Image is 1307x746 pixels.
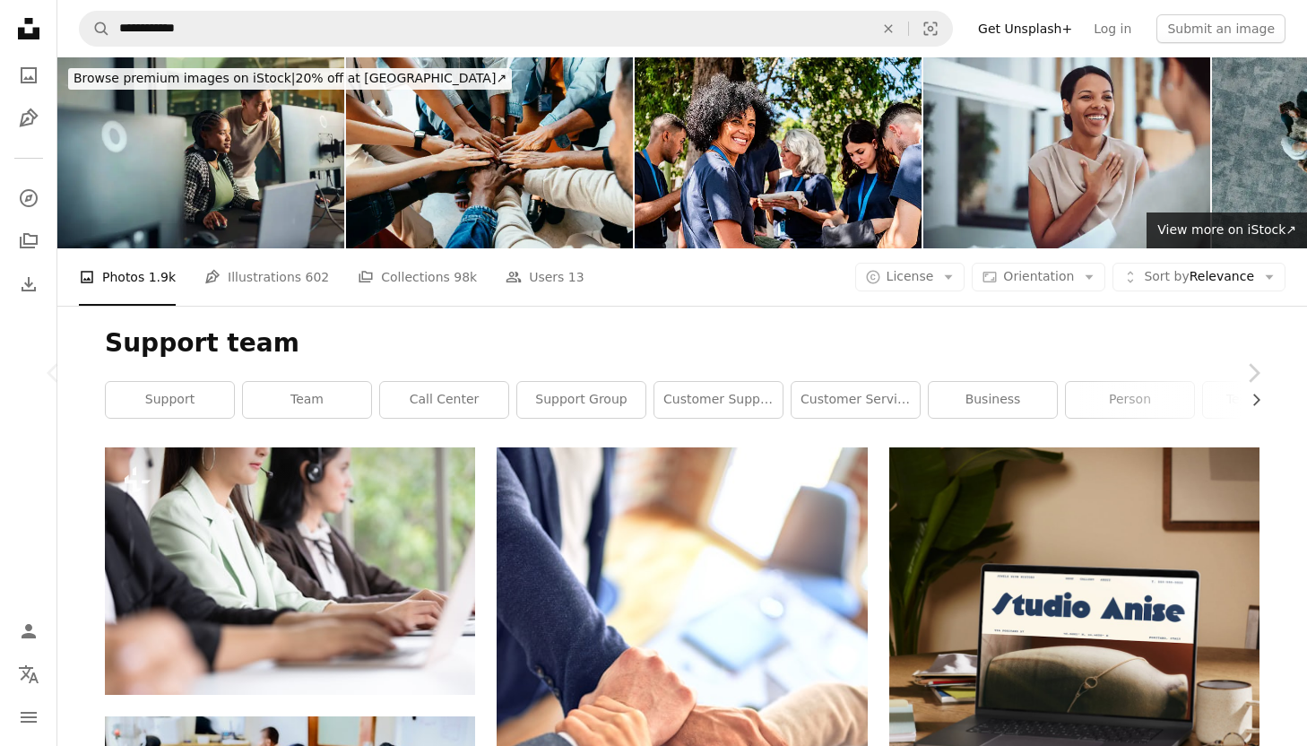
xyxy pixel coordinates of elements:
[358,248,477,306] a: Collections 98k
[74,71,506,85] span: 20% off at [GEOGRAPHIC_DATA] ↗
[243,382,371,418] a: team
[869,12,908,46] button: Clear
[106,382,234,418] a: support
[929,382,1057,418] a: business
[1144,269,1189,283] span: Sort by
[1147,213,1307,248] a: View more on iStock↗
[887,269,934,283] span: License
[1144,268,1254,286] span: Relevance
[967,14,1083,43] a: Get Unsplash+
[57,57,523,100] a: Browse premium images on iStock|20% off at [GEOGRAPHIC_DATA]↗
[517,382,645,418] a: support group
[11,699,47,735] button: Menu
[306,267,330,287] span: 602
[74,71,295,85] span: Browse premium images on iStock |
[105,327,1259,360] h1: Support team
[11,223,47,259] a: Collections
[11,266,47,302] a: Download History
[1066,382,1194,418] a: person
[1083,14,1142,43] a: Log in
[923,57,1210,248] img: Woman Smiling and Expressing Gratitude During a Conversation
[11,656,47,692] button: Language
[1199,287,1307,459] a: Next
[654,382,783,418] a: customer support
[506,248,584,306] a: Users 13
[497,717,867,733] a: person in black long sleeve shirt holding persons hand
[454,267,477,287] span: 98k
[972,263,1105,291] button: Orientation
[11,180,47,216] a: Explore
[1003,269,1074,283] span: Orientation
[11,613,47,649] a: Log in / Sign up
[11,57,47,93] a: Photos
[380,382,508,418] a: call center
[1157,222,1296,237] span: View more on iStock ↗
[635,57,922,248] img: Portrait of mature volunteer woman outdoors
[105,563,475,579] a: Asian women working in call center. customer service with headset.
[57,57,344,248] img: Software engineers collaborating on a project, analyzing code on computer monitors in office
[909,12,952,46] button: Visual search
[1112,263,1285,291] button: Sort byRelevance
[11,100,47,136] a: Illustrations
[79,11,953,47] form: Find visuals sitewide
[204,248,329,306] a: Illustrations 602
[792,382,920,418] a: customer service
[346,57,633,248] img: Teamwork concept with diverse hands joining together, symbolizing unity, cooperation, and collabo...
[1156,14,1285,43] button: Submit an image
[855,263,965,291] button: License
[105,447,475,695] img: Asian women working in call center. customer service with headset.
[80,12,110,46] button: Search Unsplash
[568,267,584,287] span: 13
